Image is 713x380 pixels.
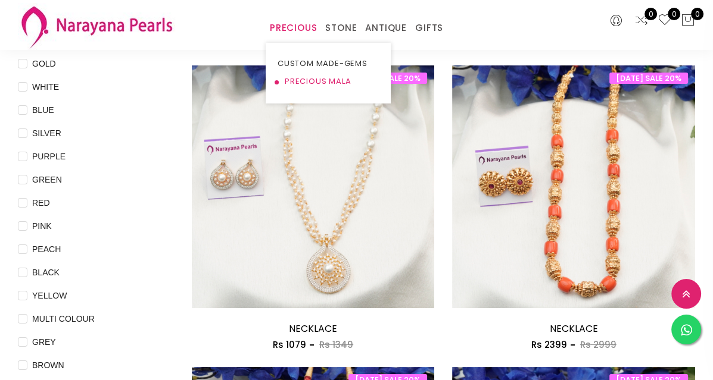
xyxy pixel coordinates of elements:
[27,219,57,233] span: PINK
[319,338,353,351] span: Rs 1349
[580,338,617,351] span: Rs 2999
[27,335,61,348] span: GREY
[27,359,69,372] span: BROWN
[273,338,306,351] span: Rs 1079
[27,196,55,209] span: RED
[278,55,379,73] a: CUSTOM MADE-GEMS
[691,8,703,20] span: 0
[634,13,649,29] a: 0
[27,103,59,117] span: BLUE
[278,73,379,90] a: PRECIOUS MALA
[668,8,680,20] span: 0
[27,173,67,186] span: GREEN
[550,322,598,335] a: NECKLACE
[289,322,337,335] a: NECKLACE
[27,127,66,140] span: SILVER
[365,19,407,37] a: ANTIQUE
[415,19,443,37] a: GIFTS
[644,8,657,20] span: 0
[27,243,66,256] span: PEACH
[531,338,567,351] span: Rs 2399
[27,150,70,163] span: PURPLE
[325,19,357,37] a: STONE
[27,57,61,70] span: GOLD
[658,13,672,29] a: 0
[27,289,71,302] span: YELLOW
[270,19,317,37] a: PRECIOUS
[27,266,64,279] span: BLACK
[27,312,99,325] span: MULTI COLOUR
[681,13,695,29] button: 0
[27,80,64,93] span: WHITE
[609,73,688,84] span: [DATE] SALE 20%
